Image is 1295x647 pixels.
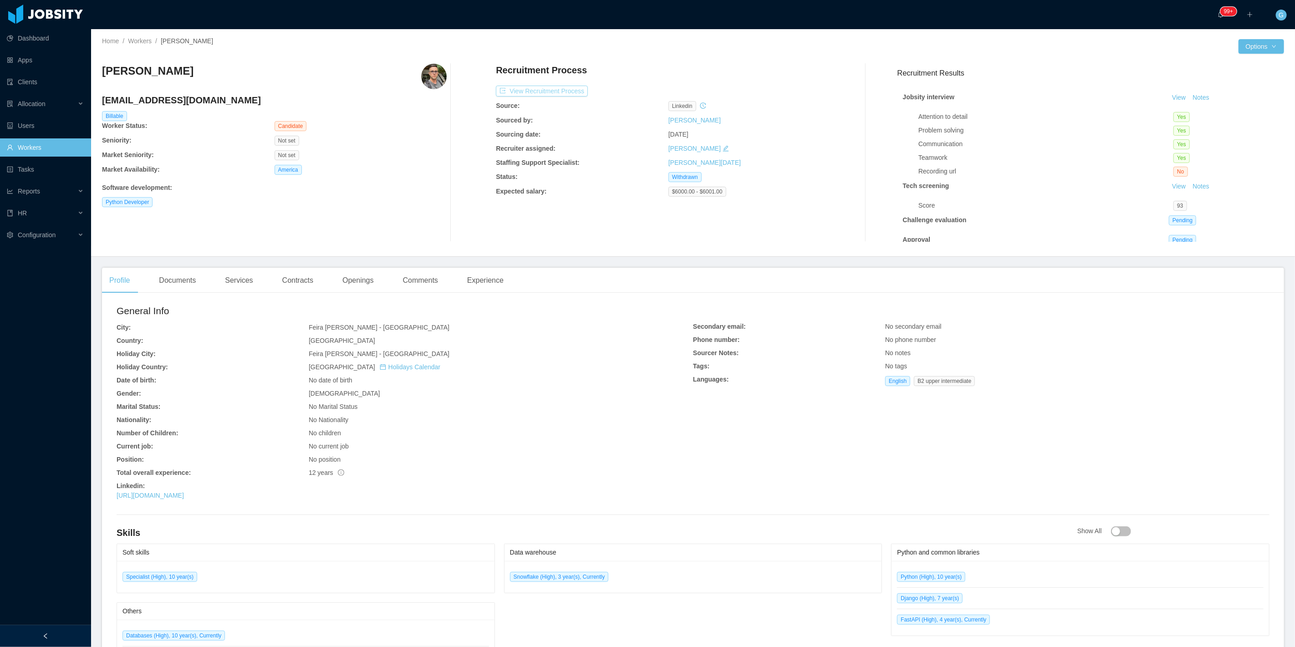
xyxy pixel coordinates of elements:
button: Notes [1189,181,1213,192]
b: Sourcer Notes: [693,349,739,357]
b: Status: [496,173,517,180]
div: Experience [460,268,511,293]
a: View [1169,183,1189,190]
b: Market Seniority: [102,151,154,158]
h4: Skills [117,526,1077,539]
span: No current job [309,443,349,450]
span: 93 [1173,201,1187,211]
span: $6000.00 - $6001.00 [668,187,726,197]
span: info-circle [338,469,344,476]
h3: [PERSON_NAME] [102,64,194,78]
i: icon: setting [7,232,13,238]
span: Python Developer [102,197,153,207]
span: No Nationality [309,416,348,423]
span: No date of birth [309,377,352,384]
a: icon: auditClients [7,73,84,91]
span: No notes [885,349,911,357]
span: Pending [1169,215,1196,225]
div: Recording url [918,167,1173,176]
b: Country: [117,337,143,344]
div: Services [218,268,260,293]
b: Number of Children: [117,429,178,437]
button: Notes [1189,92,1213,103]
b: Nationality: [117,416,151,423]
span: No children [309,429,341,437]
div: Communication [918,139,1173,149]
span: Feira [PERSON_NAME] - [GEOGRAPHIC_DATA] [309,324,449,331]
div: Openings [335,268,381,293]
i: icon: history [700,102,706,109]
h2: General Info [117,304,693,318]
i: icon: plus [1247,11,1253,18]
span: [GEOGRAPHIC_DATA] [309,337,375,344]
b: Expected salary: [496,188,546,195]
span: [DEMOGRAPHIC_DATA] [309,390,380,397]
a: [URL][DOMAIN_NAME] [117,492,184,499]
span: No [1173,167,1188,177]
b: Source: [496,102,520,109]
h3: Recruitment Results [897,67,1284,79]
b: Seniority: [102,137,132,144]
span: Specialist (High), 10 year(s) [122,572,197,582]
div: Attention to detail [918,112,1173,122]
span: Yes [1173,126,1190,136]
a: icon: userWorkers [7,138,84,157]
b: Software development : [102,184,172,191]
a: Workers [128,37,152,45]
span: English [885,376,910,386]
b: Market Availability: [102,166,160,173]
a: [PERSON_NAME] [668,117,721,124]
b: Current job: [117,443,153,450]
i: icon: book [7,210,13,216]
sup: 216 [1220,7,1237,16]
a: View [1169,94,1189,101]
div: No tags [885,362,1270,371]
b: Holiday Country: [117,363,168,371]
span: linkedin [668,101,696,111]
b: Languages: [693,376,729,383]
b: Marital Status: [117,403,160,410]
b: Worker Status: [102,122,147,129]
span: No position [309,456,341,463]
span: Feira [PERSON_NAME] - [GEOGRAPHIC_DATA] [309,350,449,357]
span: Yes [1173,153,1190,163]
b: Holiday City: [117,350,156,357]
span: Withdrawn [668,172,702,182]
b: Staffing Support Specialist: [496,159,580,166]
b: Recruiter assigned: [496,145,556,152]
b: Date of birth: [117,377,156,384]
strong: Approval [903,236,931,243]
span: America [275,165,302,175]
span: Yes [1173,139,1190,149]
a: icon: robotUsers [7,117,84,135]
span: Not set [275,150,299,160]
button: Optionsicon: down [1239,39,1284,54]
span: 12 years [309,469,344,476]
span: Candidate [275,121,307,131]
i: icon: calendar [380,364,386,370]
span: Not set [275,136,299,146]
span: Reports [18,188,40,195]
b: Total overall experience: [117,469,191,476]
span: [PERSON_NAME] [161,37,213,45]
i: icon: edit [723,145,729,152]
div: Teamwork [918,153,1173,163]
span: Allocation [18,100,46,107]
span: No phone number [885,336,936,343]
span: Billable [102,111,127,121]
div: Comments [396,268,445,293]
i: icon: solution [7,101,13,107]
div: Soft skills [122,544,489,561]
span: No secondary email [885,323,942,330]
span: Show All [1077,527,1131,535]
i: icon: bell [1218,11,1224,18]
button: icon: exportView Recruitment Process [496,86,588,97]
span: FastAPI (High), 4 year(s), Currently [897,615,990,625]
b: Tags: [693,362,709,370]
a: [PERSON_NAME] [668,145,721,152]
h4: Recruitment Process [496,64,587,76]
b: City: [117,324,131,331]
span: Python (High), 10 year(s) [897,572,965,582]
span: B2 upper intermediate [914,376,975,386]
b: Linkedin: [117,482,145,489]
